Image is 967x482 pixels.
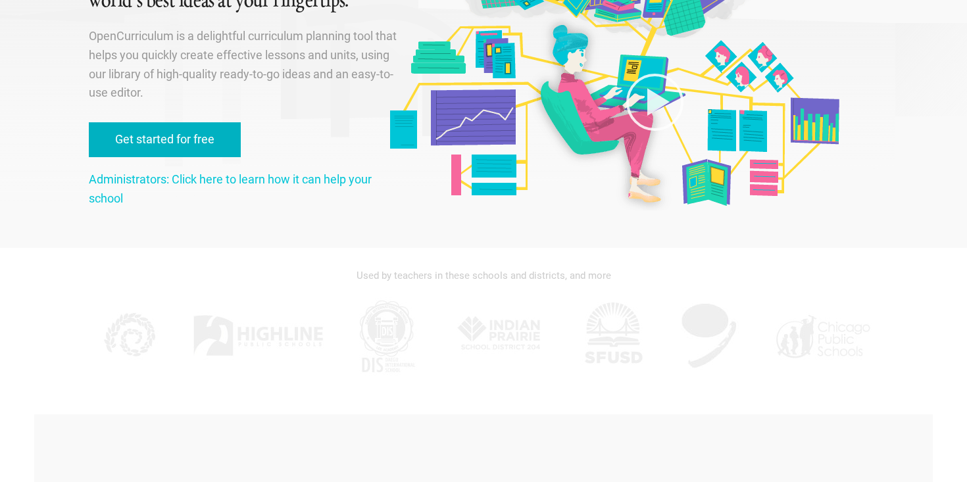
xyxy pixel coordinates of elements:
p: OpenCurriculum is a delightful curriculum planning tool that helps you quickly create effective l... [89,27,399,103]
img: DIS.jpg [354,297,420,375]
div: Used by teachers in these schools and districts, and more [89,261,878,290]
a: Get started for free [89,122,241,157]
img: Highline.jpg [192,297,324,375]
img: AGK.jpg [676,297,742,375]
img: CPS.jpg [773,297,872,375]
img: SFUSD.jpg [580,297,646,375]
img: IPSD.jpg [451,297,549,375]
img: KPPCS.jpg [95,297,161,375]
a: Administrators: Click here to learn how it can help your school [89,172,372,205]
